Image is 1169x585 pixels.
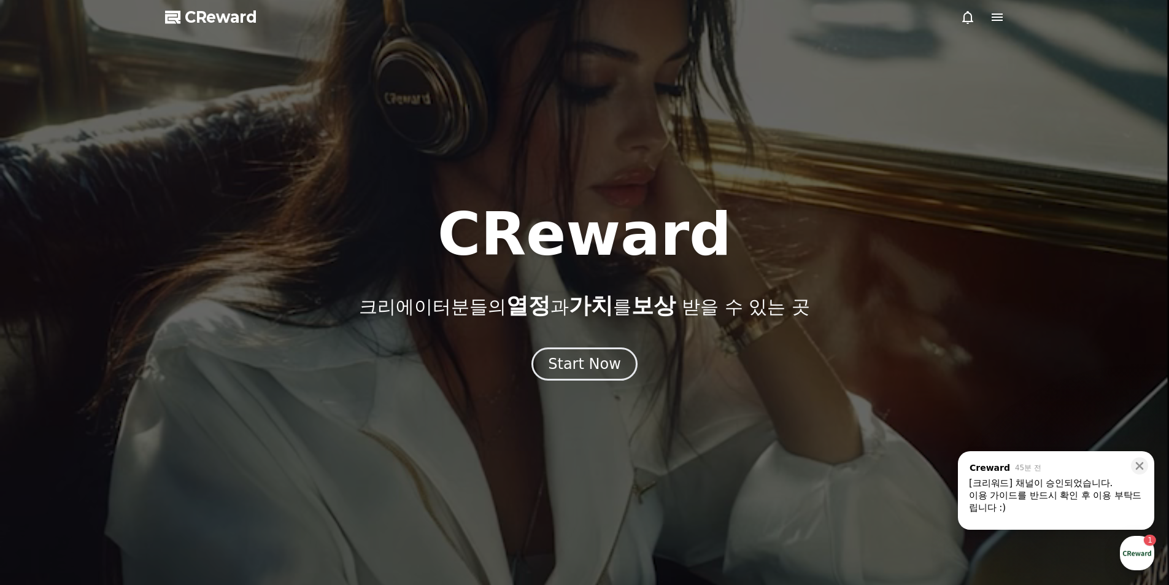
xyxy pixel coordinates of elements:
[359,293,809,318] p: 크리에이터분들의 과 를 받을 수 있는 곳
[506,293,550,318] span: 열정
[531,347,638,381] button: Start Now
[185,7,257,27] span: CReward
[631,293,676,318] span: 보상
[165,7,257,27] a: CReward
[569,293,613,318] span: 가치
[548,354,621,374] div: Start Now
[438,205,731,264] h1: CReward
[531,360,638,371] a: Start Now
